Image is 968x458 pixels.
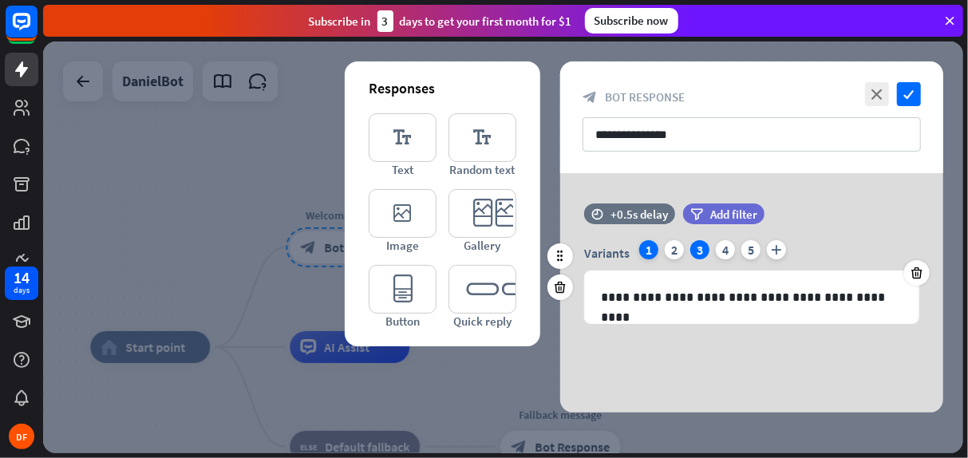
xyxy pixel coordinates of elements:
div: 3 [690,240,709,259]
i: plus [767,240,786,259]
div: 4 [716,240,735,259]
span: Bot Response [605,89,685,105]
div: +0.5s delay [610,207,668,222]
div: 14 [14,270,30,285]
div: DF [9,424,34,449]
i: block_bot_response [583,90,597,105]
i: time [591,208,603,219]
i: filter [690,208,703,220]
i: check [897,82,921,106]
div: 1 [639,240,658,259]
div: Subscribe now [585,8,678,34]
div: 3 [377,10,393,32]
div: 2 [665,240,684,259]
div: Subscribe in days to get your first month for $1 [309,10,572,32]
button: Open LiveChat chat widget [13,6,61,54]
div: days [14,285,30,296]
span: Variants [584,245,630,261]
div: 5 [741,240,761,259]
span: Add filter [710,207,757,222]
a: 14 days [5,267,38,300]
i: close [865,82,889,106]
